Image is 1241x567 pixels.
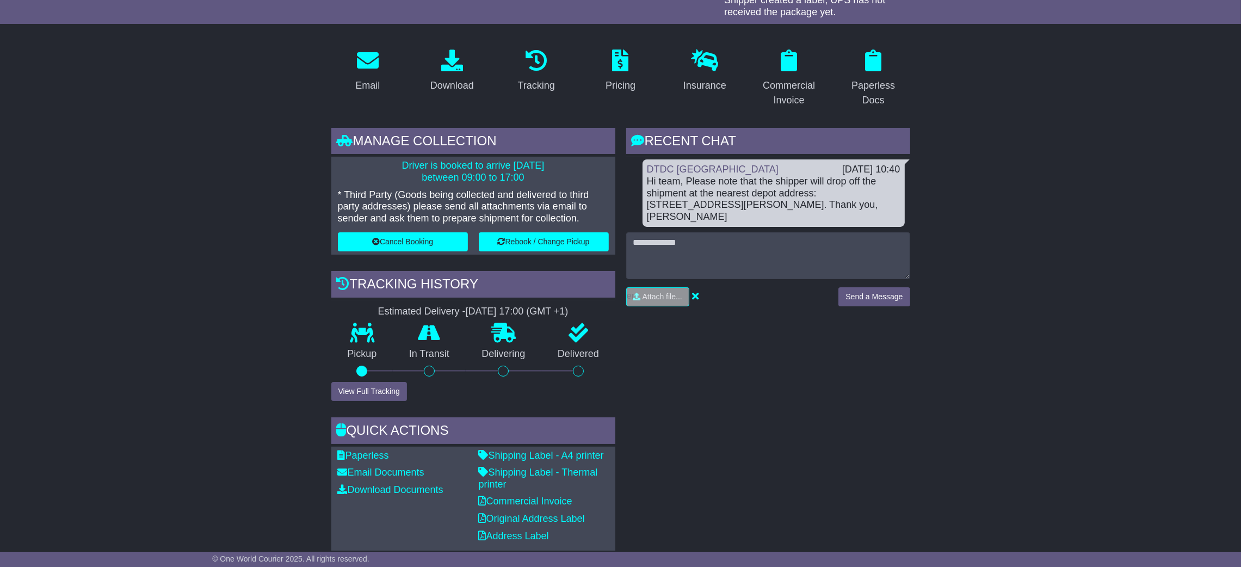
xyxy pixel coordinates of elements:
a: Shipping Label - Thermal printer [479,467,598,490]
a: Download [423,46,481,97]
p: In Transit [393,348,466,360]
a: Email [348,46,387,97]
div: Download [430,78,474,93]
p: Pickup [331,348,393,360]
div: Hi team, Please note that the shipper will drop off the shipment at the nearest depot address: [S... [647,176,900,223]
a: Pricing [598,46,643,97]
a: Commercial Invoice [752,46,826,112]
p: Delivering [466,348,542,360]
div: Estimated Delivery - [331,306,615,318]
a: DTDC [GEOGRAPHIC_DATA] [647,164,779,175]
p: Delivered [541,348,615,360]
a: Paperless Docs [837,46,910,112]
div: Paperless Docs [844,78,903,108]
a: Insurance [676,46,733,97]
a: Shipping Label - A4 printer [479,450,604,461]
a: Download Documents [338,484,443,495]
div: Quick Actions [331,417,615,447]
div: Tracking [517,78,554,93]
a: Address Label [479,531,549,541]
a: Commercial Invoice [479,496,572,507]
button: Cancel Booking [338,232,468,251]
button: Send a Message [838,287,910,306]
button: Rebook / Change Pickup [479,232,609,251]
a: Paperless [338,450,389,461]
div: Manage collection [331,128,615,157]
a: Original Address Label [479,513,585,524]
div: Tracking history [331,271,615,300]
div: Pricing [606,78,635,93]
p: Driver is booked to arrive [DATE] between 09:00 to 17:00 [338,160,609,183]
div: [DATE] 10:40 [842,164,900,176]
span: © One World Courier 2025. All rights reserved. [212,554,369,563]
div: Commercial Invoice [760,78,819,108]
p: * Third Party (Goods being collected and delivered to third party addresses) please send all atta... [338,189,609,225]
div: [DATE] 17:00 (GMT +1) [466,306,569,318]
a: Email Documents [338,467,424,478]
div: Insurance [683,78,726,93]
div: RECENT CHAT [626,128,910,157]
div: Email [355,78,380,93]
button: View Full Tracking [331,382,407,401]
a: Tracking [510,46,561,97]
